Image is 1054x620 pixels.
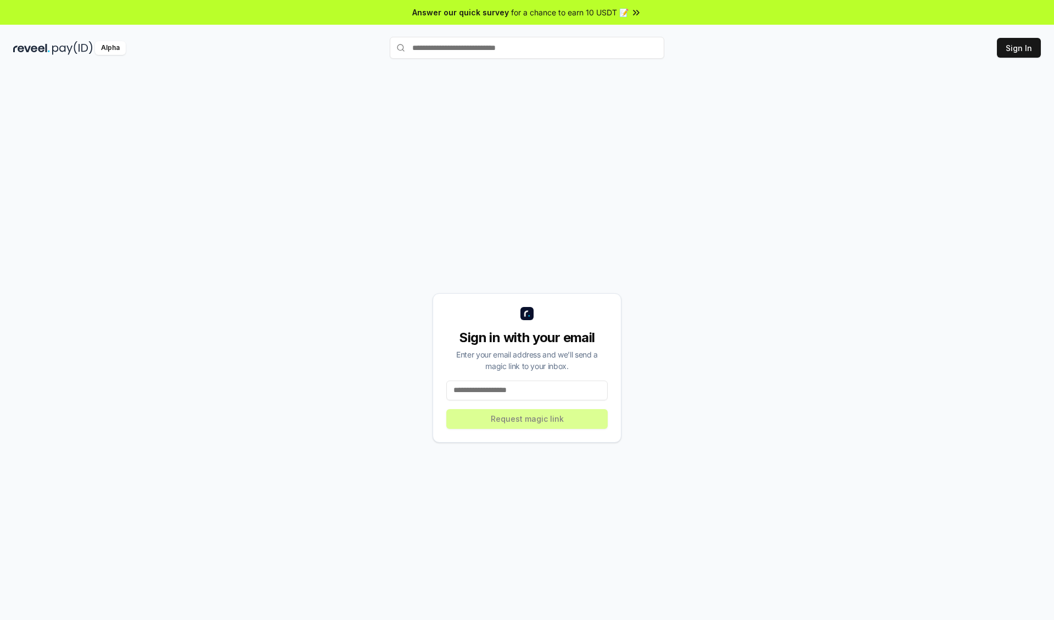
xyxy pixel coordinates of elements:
img: pay_id [52,41,93,55]
div: Enter your email address and we’ll send a magic link to your inbox. [446,349,608,372]
button: Sign In [997,38,1041,58]
span: Answer our quick survey [412,7,509,18]
span: for a chance to earn 10 USDT 📝 [511,7,629,18]
div: Sign in with your email [446,329,608,347]
img: reveel_dark [13,41,50,55]
img: logo_small [520,307,534,320]
div: Alpha [95,41,126,55]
